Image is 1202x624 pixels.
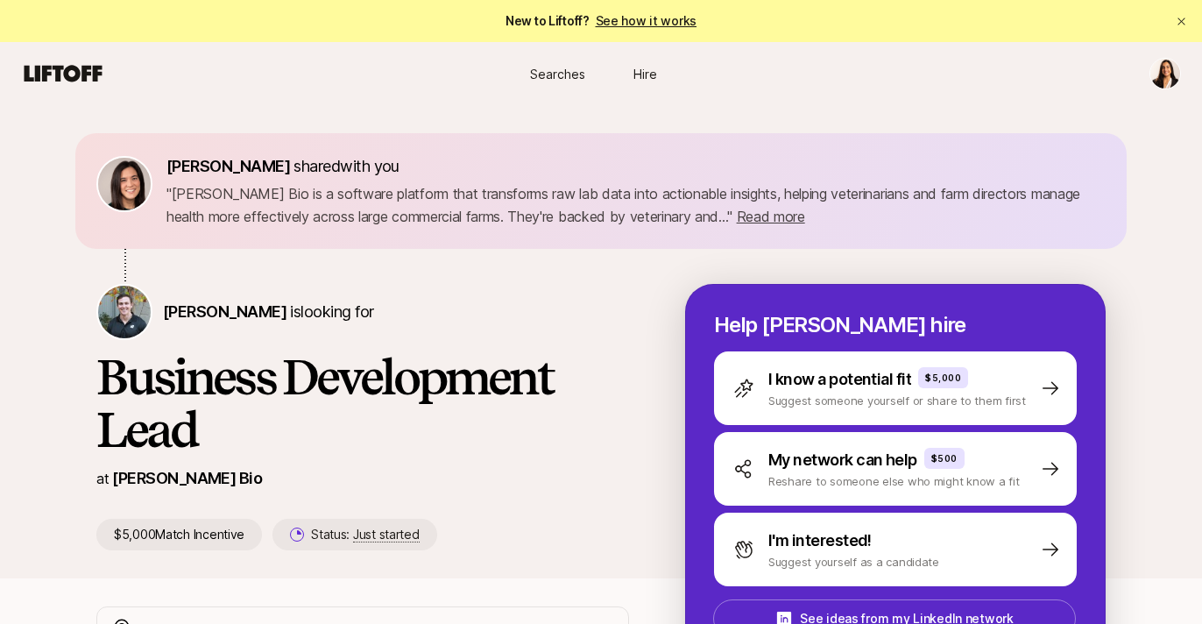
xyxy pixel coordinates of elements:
p: Suggest yourself as a candidate [768,553,939,571]
p: Help [PERSON_NAME] hire [714,313,1077,337]
p: $5,000 Match Incentive [96,519,262,550]
span: Just started [353,527,420,542]
p: $500 [931,451,958,465]
a: Searches [513,58,601,90]
span: Read more [737,208,805,225]
p: " [PERSON_NAME] Bio is a software platform that transforms raw lab data into actionable insights,... [166,182,1106,228]
span: Hire [633,65,657,83]
p: I'm interested! [768,528,872,553]
p: $5,000 [925,371,961,385]
img: 71d7b91d_d7cb_43b4_a7ea_a9b2f2cc6e03.jpg [98,158,151,210]
span: [PERSON_NAME] [166,157,290,175]
p: Suggest someone yourself or share to them first [768,392,1026,409]
p: My network can help [768,448,917,472]
a: Hire [601,58,689,90]
h1: Business Development Lead [96,351,629,456]
p: is looking for [163,300,373,324]
a: See how it works [596,13,697,28]
p: I know a potential fit [768,367,911,392]
button: Maya Punjwani [1149,58,1181,89]
img: Maya Punjwani [1150,59,1180,89]
p: Status: [311,524,419,545]
span: [PERSON_NAME] [163,302,286,321]
p: Reshare to someone else who might know a fit [768,472,1020,490]
p: at [96,467,109,490]
span: with you [340,157,399,175]
span: Searches [530,65,585,83]
a: [PERSON_NAME] Bio [112,469,262,487]
img: Michael Rhys [98,286,151,338]
span: New to Liftoff? [506,11,696,32]
p: shared [166,154,407,179]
